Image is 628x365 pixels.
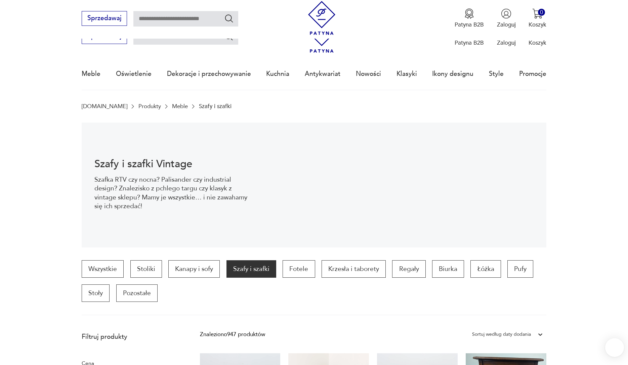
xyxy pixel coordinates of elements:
img: Ikona koszyka [532,8,543,19]
p: Koszyk [529,21,546,29]
a: Klasyki [396,58,417,89]
a: [DOMAIN_NAME] [82,103,127,109]
a: Stoliki [130,260,162,278]
a: Łóżka [470,260,501,278]
a: Nowości [356,58,381,89]
a: Wszystkie [82,260,124,278]
button: Zaloguj [497,8,516,29]
button: Sprzedawaj [82,11,127,26]
a: Kanapy i sofy [168,260,220,278]
p: Szafy i szafki [199,103,232,109]
a: Ikony designu [432,58,473,89]
a: Meble [82,58,100,89]
a: Krzesła i taborety [322,260,386,278]
a: Stoły [82,284,110,302]
div: 0 [538,9,545,16]
p: Szafka RTV czy nocna? Palisander czy industrial design? Znalezisko z pchlego targu czy klasyk z v... [94,175,254,211]
a: Dekoracje i przechowywanie [167,58,251,89]
h1: Szafy i szafki Vintage [94,159,254,169]
div: Sortuj według daty dodania [472,330,531,339]
p: Koszyk [529,39,546,47]
a: Regały [392,260,425,278]
img: Ikonka użytkownika [501,8,511,19]
img: Patyna - sklep z meblami i dekoracjami vintage [305,1,339,35]
p: Patyna B2B [455,39,484,47]
a: Fotele [283,260,315,278]
a: Oświetlenie [116,58,152,89]
a: Produkty [138,103,161,109]
a: Pufy [507,260,533,278]
p: Patyna B2B [455,21,484,29]
a: Pozostałe [116,284,158,302]
a: Biurka [432,260,464,278]
p: Zaloguj [497,21,516,29]
button: Patyna B2B [455,8,484,29]
p: Filtruj produkty [82,332,180,341]
div: Znaleziono 947 produktów [200,330,265,339]
a: Style [489,58,504,89]
button: 0Koszyk [529,8,546,29]
p: Zaloguj [497,39,516,47]
img: Ikona medalu [464,8,474,19]
a: Sprzedawaj [82,16,127,21]
a: Antykwariat [305,58,340,89]
iframe: Smartsupp widget button [605,338,624,357]
button: Szukaj [224,13,234,23]
a: Kuchnia [266,58,289,89]
button: Szukaj [224,32,234,41]
a: Ikona medaluPatyna B2B [455,8,484,29]
a: Sprzedawaj [82,34,127,40]
a: Meble [172,103,188,109]
a: Promocje [519,58,546,89]
a: Szafy i szafki [226,260,276,278]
